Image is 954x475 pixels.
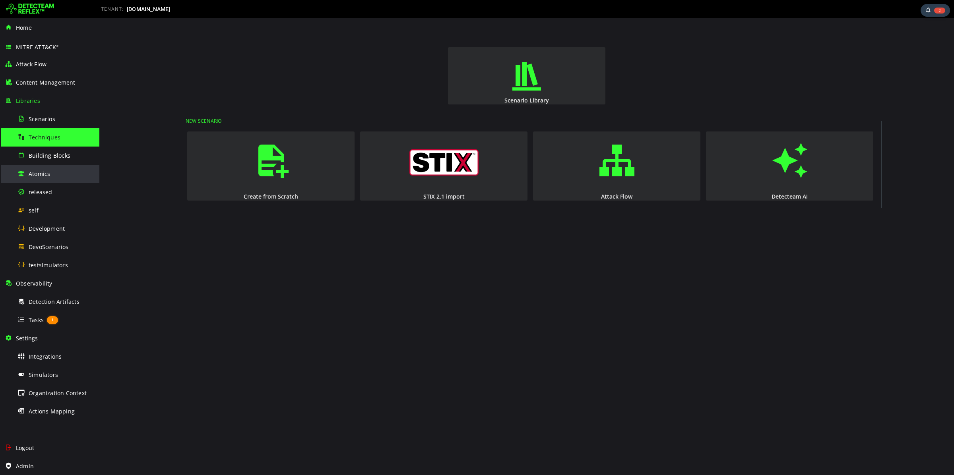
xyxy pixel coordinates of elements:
[606,174,775,182] div: Detecteam AI
[921,4,950,17] div: Task Notifications
[87,174,256,182] div: Create from Scratch
[29,298,79,305] span: Detection Artifacts
[934,8,945,14] span: 2
[16,334,38,342] span: Settings
[29,115,55,123] span: Scenarios
[29,389,87,397] span: Organization Context
[16,43,59,51] span: MITRE ATT&CK
[101,6,124,12] span: TENANT:
[47,316,58,324] span: 1
[29,353,62,360] span: Integrations
[434,113,601,182] button: Attack Flow
[29,188,52,196] span: released
[261,113,428,182] button: STIX 2.1 import
[16,462,34,470] span: Admin
[29,407,75,415] span: Actions Mapping
[16,60,47,68] span: Attack Flow
[348,78,507,86] div: Scenario Library
[16,24,32,31] span: Home
[83,99,125,106] legend: New Scenario
[29,243,69,251] span: DevoScenarios
[16,280,52,287] span: Observability
[260,174,429,182] div: STIX 2.1 import
[433,174,602,182] div: Attack Flow
[29,316,44,324] span: Tasks
[29,225,65,232] span: Development
[88,113,255,182] button: Create from Scratch
[29,207,39,214] span: self
[56,44,58,48] sup: ®
[607,113,774,182] button: Detecteam AI
[29,133,60,141] span: Techniques
[29,261,68,269] span: testsimulators
[16,444,34,452] span: Logout
[16,79,76,86] span: Content Management
[29,371,58,378] span: Simulators
[349,29,506,86] button: Scenario Library
[16,97,40,104] span: Libraries
[29,170,50,178] span: Atomics
[310,131,379,157] img: logo_stix.svg
[29,152,70,159] span: Building Blocks
[6,3,54,15] img: Detecteam logo
[127,6,171,12] span: [DOMAIN_NAME]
